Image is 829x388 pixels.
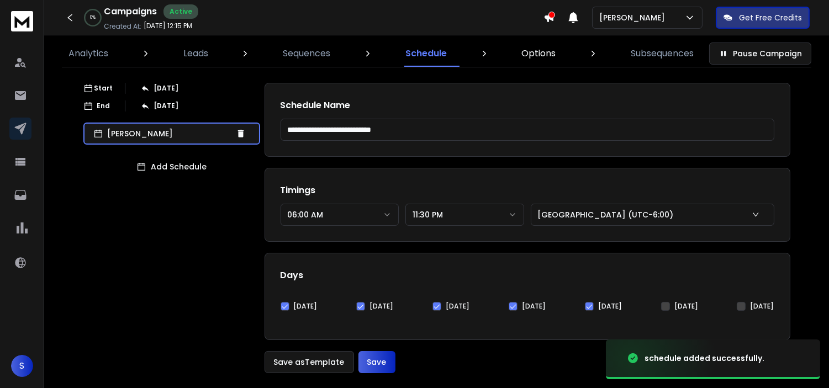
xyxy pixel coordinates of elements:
a: Leads [177,40,215,67]
button: Add Schedule [83,156,260,178]
label: [DATE] [446,302,469,311]
label: [DATE] [598,302,622,311]
img: logo [11,11,33,31]
p: End [97,102,110,110]
label: [DATE] [369,302,393,311]
label: [DATE] [750,302,774,311]
a: Schedule [399,40,453,67]
button: 06:00 AM [281,204,399,226]
p: [PERSON_NAME] [599,12,669,23]
div: Active [163,4,198,19]
button: Get Free Credits [716,7,810,29]
h1: Schedule Name [281,99,774,112]
button: Pause Campaign [709,42,811,65]
p: Analytics [68,47,108,60]
label: [DATE] [522,302,546,311]
a: Analytics [62,40,115,67]
button: S [11,355,33,377]
a: Subsequences [624,40,700,67]
p: Created At: [104,22,141,31]
div: schedule added successfully. [645,353,764,364]
a: Options [515,40,562,67]
label: [DATE] [294,302,318,311]
p: Start [94,84,113,93]
h1: Timings [281,184,774,197]
button: Save [358,351,395,373]
p: Subsequences [631,47,694,60]
button: 11:30 PM [405,204,524,226]
p: [DATE] [154,102,179,110]
h1: Campaigns [104,5,157,18]
p: 0 % [90,14,96,21]
p: [DATE] 12:15 PM [144,22,192,30]
p: [PERSON_NAME] [108,128,231,139]
p: Sequences [283,47,330,60]
p: [DATE] [154,84,179,93]
a: Sequences [276,40,337,67]
h1: Days [281,269,774,282]
p: Get Free Credits [739,12,802,23]
button: Save asTemplate [265,351,354,373]
p: [GEOGRAPHIC_DATA] (UTC-6:00) [538,209,678,220]
p: Schedule [405,47,447,60]
p: Leads [183,47,208,60]
p: Options [521,47,556,60]
label: [DATE] [674,302,698,311]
